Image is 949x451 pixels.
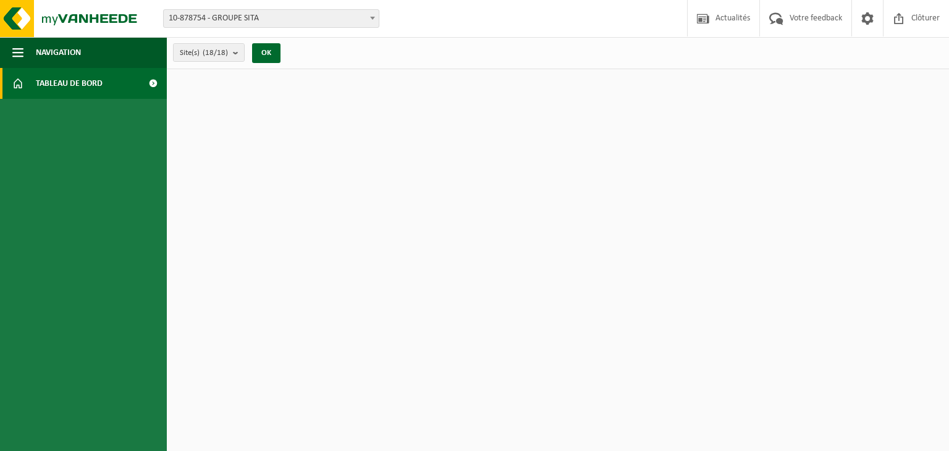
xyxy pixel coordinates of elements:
count: (18/18) [203,49,228,57]
span: 10-878754 - GROUPE SITA [164,10,379,27]
span: 10-878754 - GROUPE SITA [163,9,379,28]
button: Site(s)(18/18) [173,43,245,62]
span: Navigation [36,37,81,68]
button: OK [252,43,280,63]
span: Tableau de bord [36,68,103,99]
span: Site(s) [180,44,228,62]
